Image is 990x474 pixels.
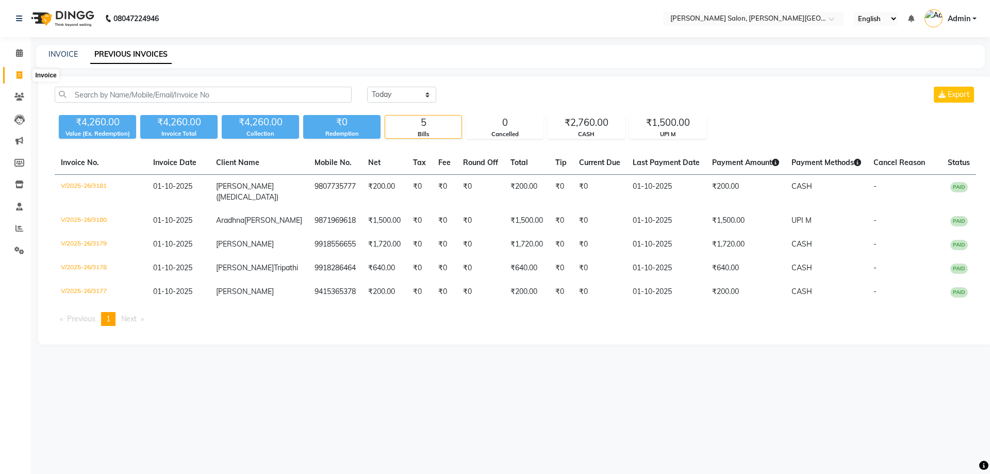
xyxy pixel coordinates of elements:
img: Admin [925,9,943,27]
td: ₹0 [407,280,432,304]
td: 9415365378 [308,280,362,304]
span: CASH [791,287,812,296]
td: ₹0 [573,175,626,209]
span: UPI M [791,216,812,225]
td: ₹0 [432,175,457,209]
td: ₹0 [432,209,457,233]
td: 01-10-2025 [626,175,706,209]
div: CASH [548,130,624,139]
span: 01-10-2025 [153,287,192,296]
span: Net [368,158,381,167]
span: Tax [413,158,426,167]
span: PAID [950,216,968,226]
td: ₹0 [573,256,626,280]
span: 01-10-2025 [153,182,192,191]
span: Previous [67,314,95,323]
span: [PERSON_NAME] [216,239,274,249]
div: Invoice [32,69,59,81]
span: [PERSON_NAME] [216,287,274,296]
span: - [873,239,877,249]
td: 9807735777 [308,175,362,209]
span: 01-10-2025 [153,263,192,272]
div: Value (Ex. Redemption) [59,129,136,138]
td: ₹1,500.00 [504,209,549,233]
td: 01-10-2025 [626,209,706,233]
div: ₹1,500.00 [630,116,706,130]
span: [PERSON_NAME] ([MEDICAL_DATA]) [216,182,278,202]
td: V/2025-26/3179 [55,233,147,256]
span: CASH [791,182,812,191]
img: logo [26,4,97,33]
td: ₹0 [457,175,504,209]
td: ₹0 [407,175,432,209]
span: 01-10-2025 [153,216,192,225]
td: 9918556655 [308,233,362,256]
td: ₹200.00 [504,280,549,304]
td: ₹200.00 [362,280,407,304]
td: ₹640.00 [504,256,549,280]
div: UPI M [630,130,706,139]
span: - [873,287,877,296]
td: ₹200.00 [706,175,785,209]
td: ₹200.00 [362,175,407,209]
div: ₹4,260.00 [140,115,218,129]
a: INVOICE [48,50,78,59]
td: V/2025-26/3181 [55,175,147,209]
div: Invoice Total [140,129,218,138]
span: Client Name [216,158,259,167]
div: ₹2,760.00 [548,116,624,130]
td: ₹0 [457,256,504,280]
span: Admin [948,13,970,24]
td: 9918286464 [308,256,362,280]
span: Tripathi [274,263,298,272]
span: [PERSON_NAME] [216,263,274,272]
div: Collection [222,129,299,138]
td: ₹1,500.00 [362,209,407,233]
td: 01-10-2025 [626,256,706,280]
td: ₹0 [457,280,504,304]
span: Cancel Reason [873,158,925,167]
td: ₹0 [573,280,626,304]
td: ₹640.00 [706,256,785,280]
div: ₹4,260.00 [222,115,299,129]
div: Redemption [303,129,381,138]
td: V/2025-26/3180 [55,209,147,233]
div: 0 [467,116,543,130]
td: ₹1,720.00 [362,233,407,256]
span: Invoice No. [61,158,99,167]
span: Payment Methods [791,158,861,167]
td: ₹0 [573,209,626,233]
td: ₹0 [407,256,432,280]
span: CASH [791,239,812,249]
span: - [873,263,877,272]
td: ₹1,720.00 [706,233,785,256]
div: ₹0 [303,115,381,129]
span: - [873,182,877,191]
button: Export [934,87,974,103]
td: ₹0 [432,280,457,304]
td: ₹1,500.00 [706,209,785,233]
span: 1 [106,314,110,323]
span: Mobile No. [315,158,352,167]
td: ₹0 [457,209,504,233]
nav: Pagination [55,312,976,326]
span: Next [121,314,137,323]
span: CASH [791,263,812,272]
span: Export [948,90,969,99]
span: Aradhna [216,216,244,225]
span: [PERSON_NAME] [244,216,302,225]
td: ₹1,720.00 [504,233,549,256]
span: Last Payment Date [633,158,700,167]
span: Round Off [463,158,498,167]
span: Invoice Date [153,158,196,167]
span: PAID [950,182,968,192]
div: ₹4,260.00 [59,115,136,129]
td: ₹0 [549,280,573,304]
td: ₹0 [432,256,457,280]
div: Bills [385,130,461,139]
td: ₹0 [549,233,573,256]
span: Total [510,158,528,167]
td: 9871969618 [308,209,362,233]
td: ₹200.00 [504,175,549,209]
span: Tip [555,158,567,167]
